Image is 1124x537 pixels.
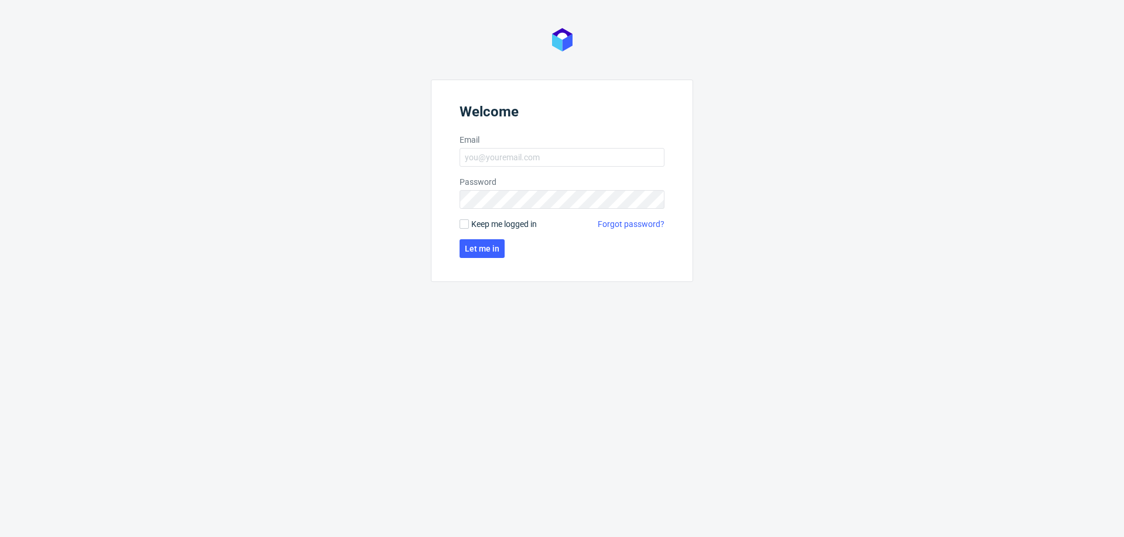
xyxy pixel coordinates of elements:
header: Welcome [460,104,664,125]
span: Let me in [465,245,499,253]
input: you@youremail.com [460,148,664,167]
span: Keep me logged in [471,218,537,230]
label: Password [460,176,664,188]
label: Email [460,134,664,146]
a: Forgot password? [598,218,664,230]
button: Let me in [460,239,505,258]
